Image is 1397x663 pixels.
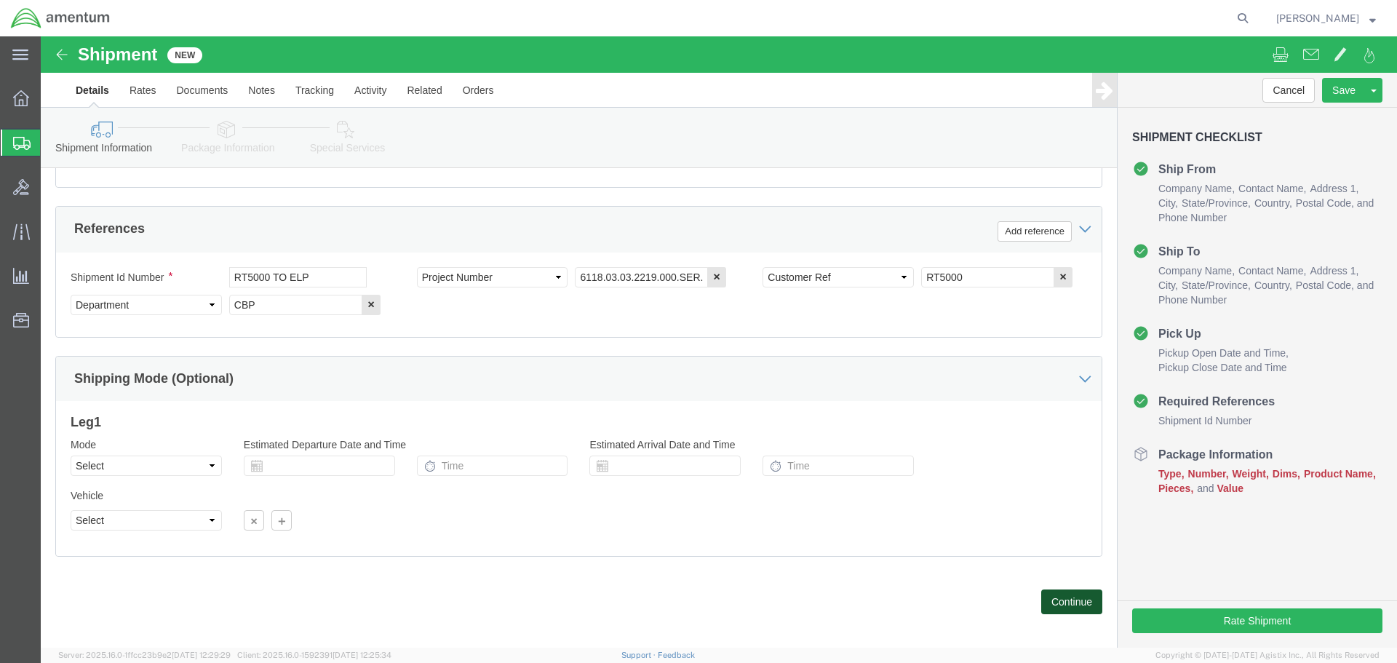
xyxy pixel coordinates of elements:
img: logo [10,7,111,29]
button: [PERSON_NAME] [1275,9,1377,27]
span: Client: 2025.16.0-1592391 [237,651,391,659]
span: [DATE] 12:25:34 [333,651,391,659]
span: Copyright © [DATE]-[DATE] Agistix Inc., All Rights Reserved [1155,649,1380,662]
span: [DATE] 12:29:29 [172,651,231,659]
iframe: FS Legacy Container [41,36,1397,648]
a: Support [621,651,658,659]
span: Server: 2025.16.0-1ffcc23b9e2 [58,651,231,659]
span: Nick Riddle [1276,10,1359,26]
a: Feedback [658,651,695,659]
